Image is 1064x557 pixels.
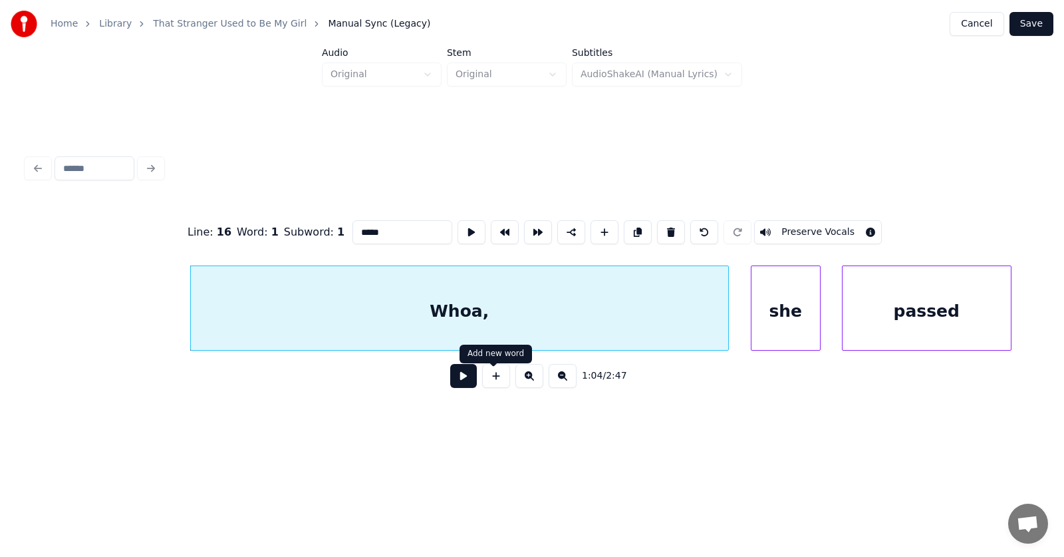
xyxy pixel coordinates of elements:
span: 2:47 [606,369,626,383]
a: Library [99,17,132,31]
a: Home [51,17,78,31]
span: 1 [271,226,279,238]
div: Add new word [467,349,524,359]
div: Word : [237,224,279,240]
button: Toggle [754,220,882,244]
span: 16 [217,226,231,238]
label: Stem [447,48,567,57]
span: 1:04 [582,369,602,383]
nav: breadcrumb [51,17,430,31]
span: 1 [337,226,344,238]
label: Audio [322,48,442,57]
div: Line : [188,224,231,240]
button: Cancel [950,12,1003,36]
span: Manual Sync (Legacy) [328,17,430,31]
button: Save [1009,12,1053,36]
div: Subword : [284,224,344,240]
div: / [582,369,614,383]
a: Open chat [1008,504,1048,544]
img: youka [11,11,37,37]
a: That Stranger Used to Be My Girl [153,17,307,31]
label: Subtitles [572,48,742,57]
